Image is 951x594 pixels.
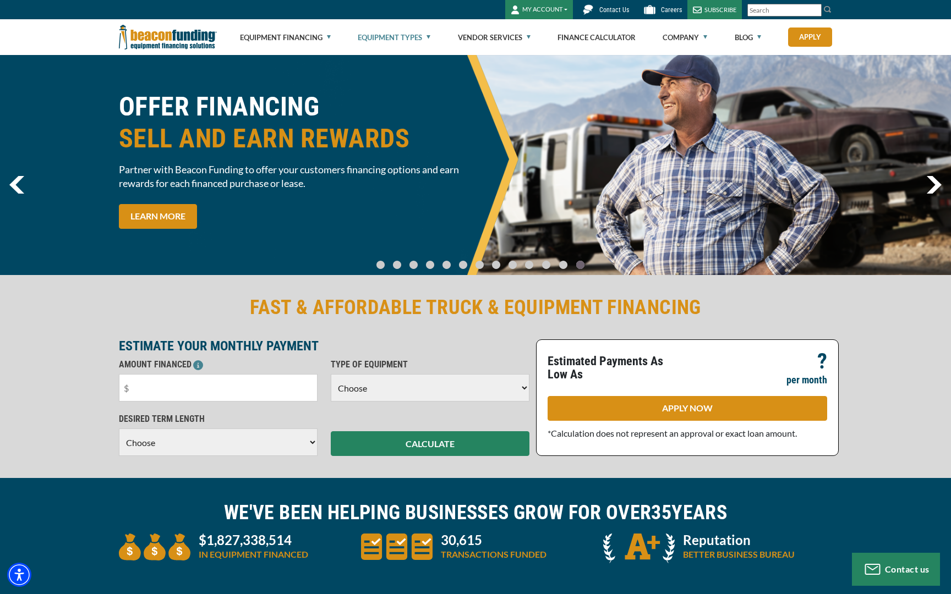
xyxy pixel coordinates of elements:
[548,428,797,438] span: *Calculation does not represent an approval or exact loan amount.
[810,6,819,15] a: Clear search text
[440,260,453,269] a: Go To Slide 4
[119,204,197,229] a: LEARN MORE OFFER FINANCINGSELL AND EARN REWARDS
[473,260,487,269] a: Go To Slide 6
[407,260,420,269] a: Go To Slide 2
[823,5,832,14] img: Search
[199,548,308,561] p: IN EQUIPMENT FINANCED
[374,260,387,269] a: Go To Slide 0
[7,563,31,587] div: Accessibility Menu
[9,176,24,194] img: Left Navigator
[119,374,318,402] input: $
[506,260,520,269] a: Go To Slide 8
[9,176,24,194] a: previous
[441,533,546,547] p: 30,615
[119,339,529,353] p: ESTIMATE YOUR MONTHLY PAYMENT
[457,260,470,269] a: Go To Slide 5
[786,373,827,387] p: per month
[119,500,832,525] h2: WE'VE BEEN HELPING BUSINESSES GROW FOR OVER YEARS
[558,20,636,55] a: Finance Calculator
[548,396,827,421] a: APPLY NOW
[817,355,827,368] p: ?
[556,260,570,269] a: Go To Slide 11
[599,6,629,14] span: Contact Us
[119,533,190,560] img: three money bags to convey large amount of equipment financed
[885,564,930,574] span: Contact us
[747,4,822,16] input: Search
[119,295,832,320] h2: FAST & AFFORDABLE TRUCK & EQUIPMENT FINANCING
[358,20,430,55] a: Equipment Types
[361,533,433,560] img: three document icons to convery large amount of transactions funded
[490,260,503,269] a: Go To Slide 7
[573,260,587,269] a: Go To Slide 12
[119,19,217,55] img: Beacon Funding Corporation logo
[441,548,546,561] p: TRANSACTIONS FUNDED
[331,431,529,456] button: CALCULATE
[119,91,469,155] h1: OFFER FINANCING
[119,123,469,155] span: SELL AND EARN REWARDS
[119,163,469,190] span: Partner with Beacon Funding to offer your customers financing options and earn rewards for each f...
[926,176,942,194] a: next
[424,260,437,269] a: Go To Slide 3
[651,501,671,524] span: 35
[199,533,308,547] p: $1,827,338,514
[523,260,536,269] a: Go To Slide 9
[683,533,795,547] p: Reputation
[548,355,681,381] p: Estimated Payments As Low As
[661,6,682,14] span: Careers
[331,358,529,371] p: TYPE OF EQUIPMENT
[391,260,404,269] a: Go To Slide 1
[683,548,795,561] p: BETTER BUSINESS BUREAU
[663,20,707,55] a: Company
[240,20,331,55] a: Equipment Financing
[119,413,318,426] p: DESIRED TERM LENGTH
[539,260,553,269] a: Go To Slide 10
[852,553,940,586] button: Contact us
[458,20,531,55] a: Vendor Services
[926,176,942,194] img: Right Navigator
[788,28,832,47] a: Apply
[119,358,318,371] p: AMOUNT FINANCED
[735,20,761,55] a: Blog
[603,533,675,563] img: A + icon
